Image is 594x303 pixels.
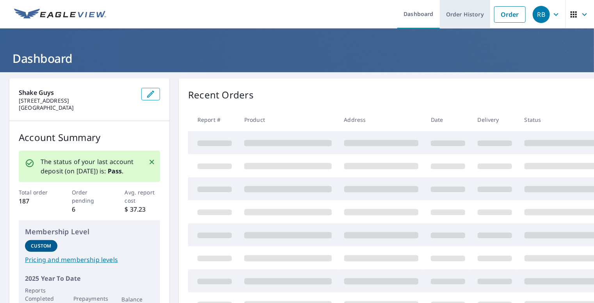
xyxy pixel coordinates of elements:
[338,108,425,131] th: Address
[494,6,526,23] a: Order
[72,188,107,205] p: Order pending
[19,104,135,111] p: [GEOGRAPHIC_DATA]
[147,157,157,167] button: Close
[188,88,254,102] p: Recent Orders
[25,274,154,283] p: 2025 Year To Date
[25,226,154,237] p: Membership Level
[533,6,550,23] div: RB
[188,108,238,131] th: Report #
[19,130,160,144] p: Account Summary
[471,108,518,131] th: Delivery
[19,196,54,206] p: 187
[425,108,471,131] th: Date
[72,205,107,214] p: 6
[19,97,135,104] p: [STREET_ADDRESS]
[25,255,154,264] a: Pricing and membership levels
[73,294,106,303] p: Prepayments
[238,108,338,131] th: Product
[19,188,54,196] p: Total order
[9,50,585,66] h1: Dashboard
[41,157,139,176] p: The status of your last account deposit (on [DATE]) is: .
[125,188,160,205] p: Avg. report cost
[19,88,135,97] p: Shake Guys
[125,205,160,214] p: $ 37.23
[31,242,51,250] p: Custom
[14,9,106,20] img: EV Logo
[108,167,122,175] b: Pass
[25,286,57,303] p: Reports Completed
